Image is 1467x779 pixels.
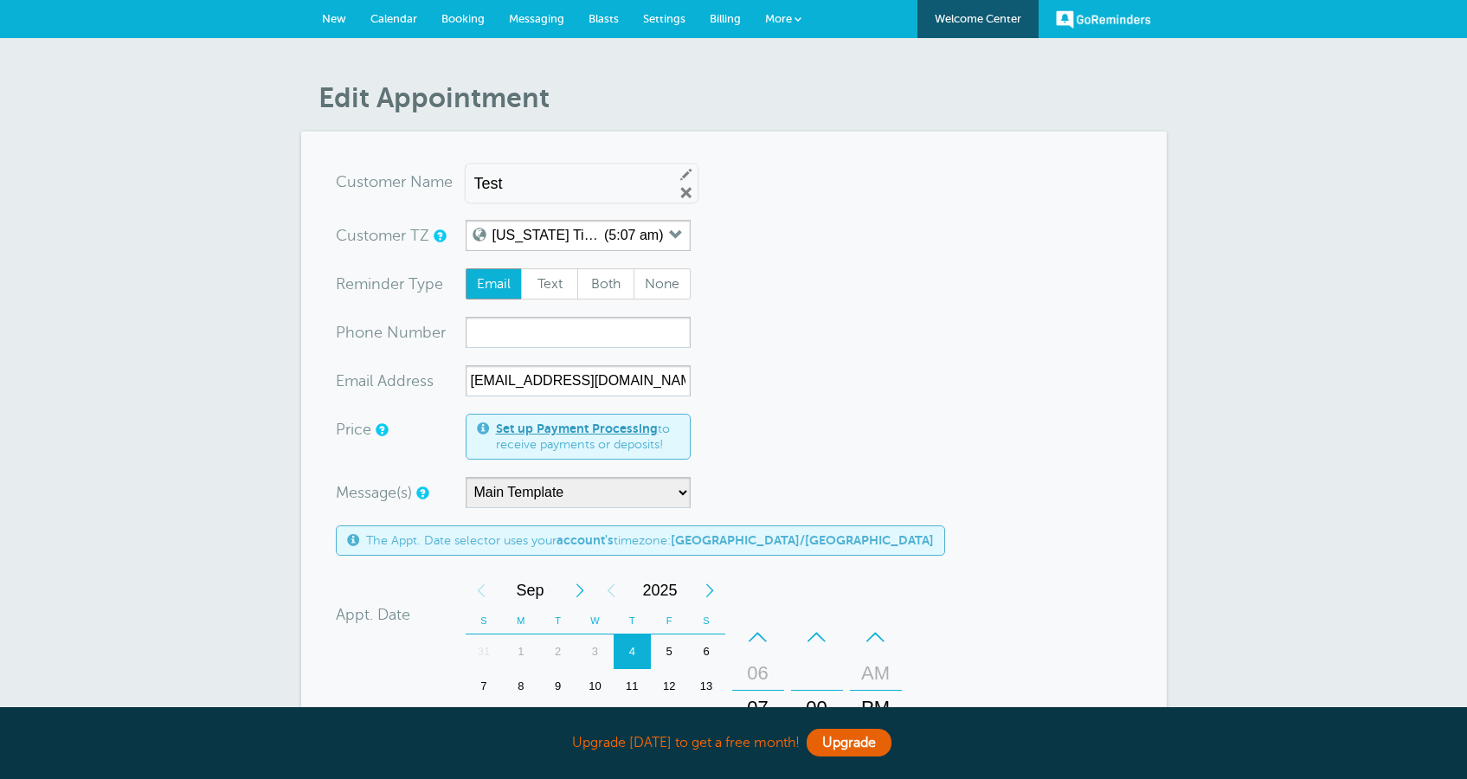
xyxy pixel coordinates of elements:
div: 17 [576,704,614,738]
div: 2 [539,634,576,669]
th: W [576,608,614,634]
div: Monday, September 1 [502,634,539,669]
div: 4 [614,634,651,669]
span: More [765,12,792,25]
div: 18 [614,704,651,738]
div: 6 [688,634,725,669]
label: None [634,268,691,299]
span: Billing [710,12,741,25]
div: 15 [502,704,539,738]
div: 11 [614,669,651,704]
span: Ema [336,373,366,389]
div: Wednesday, September 10 [576,669,614,704]
label: (5:07 am) [604,228,663,243]
span: il Add [366,373,406,389]
div: 16 [539,704,576,738]
div: Wednesday, September 3 [576,634,614,669]
span: Booking [441,12,485,25]
span: None [634,269,690,299]
span: ne Nu [364,325,409,340]
div: Sunday, August 31 [466,634,503,669]
th: T [614,608,651,634]
div: ress [336,365,466,396]
div: Wednesday, September 17 [576,704,614,738]
a: Remove [679,185,694,201]
div: Friday, September 5 [651,634,688,669]
div: Friday, September 12 [651,669,688,704]
div: Sunday, September 14 [466,704,503,738]
div: 13 [688,669,725,704]
div: Upgrade [DATE] to get a free month! [301,724,1167,762]
label: Reminder Type [336,276,443,292]
a: Edit [679,166,694,182]
a: Upgrade [807,729,891,756]
div: Friday, September 19 [651,704,688,738]
div: Next Year [694,573,725,608]
div: Thursday, September 11 [614,669,651,704]
span: Email [466,269,522,299]
h1: Edit Appointment [318,81,1167,114]
div: Sunday, September 7 [466,669,503,704]
div: Tuesday, September 16 [539,704,576,738]
span: Settings [643,12,685,25]
div: 12 [651,669,688,704]
div: ame [336,166,466,197]
div: 10 [576,669,614,704]
label: Both [577,268,634,299]
button: [US_STATE] Time - [GEOGRAPHIC_DATA] & [GEOGRAPHIC_DATA] (5:07 am) [466,220,691,251]
div: Previous Month [466,573,497,608]
div: 3 [576,634,614,669]
th: S [466,608,503,634]
span: tomer N [364,174,422,190]
span: Calendar [370,12,417,25]
span: Cus [336,174,364,190]
input: Optional [466,365,691,396]
th: T [539,608,576,634]
div: 07 [737,691,779,725]
div: 1 [502,634,539,669]
div: Monday, September 8 [502,669,539,704]
div: 14 [466,704,503,738]
span: Messaging [509,12,564,25]
span: The Appt. Date selector uses your timezone: [366,533,934,548]
div: 9 [539,669,576,704]
div: 20 [688,704,725,738]
div: 06 [737,656,779,691]
div: PM [855,691,897,725]
label: Text [521,268,578,299]
th: F [651,608,688,634]
a: You can create different reminder message templates under the Settings tab. [416,487,427,499]
div: Thursday, September 18 [614,704,651,738]
b: account's [557,533,614,547]
span: Text [522,269,577,299]
div: Saturday, September 20 [688,704,725,738]
label: Price [336,422,371,437]
span: September [497,573,564,608]
div: AM [855,656,897,691]
span: Pho [336,325,364,340]
label: Message(s) [336,485,412,500]
span: Both [578,269,634,299]
div: Tuesday, September 9 [539,669,576,704]
div: Today, Thursday, September 4 [614,634,651,669]
a: An optional price for the appointment. If you set a price, you can include a payment link in your... [376,424,386,435]
span: New [322,12,346,25]
div: 7 [466,669,503,704]
span: Blasts [589,12,619,25]
div: mber [336,317,466,348]
div: Saturday, September 6 [688,634,725,669]
div: Monday, September 15 [502,704,539,738]
th: S [688,608,725,634]
div: 5 [651,634,688,669]
div: 00 [796,691,838,725]
span: 2025 [627,573,694,608]
div: Previous Year [595,573,627,608]
div: Saturday, September 13 [688,669,725,704]
a: Set up Payment Processing [496,422,658,435]
b: [GEOGRAPHIC_DATA]/[GEOGRAPHIC_DATA] [671,533,934,547]
label: Appt. Date [336,607,410,622]
div: 8 [502,669,539,704]
div: 31 [466,634,503,669]
div: Tuesday, September 2 [539,634,576,669]
label: Email [466,268,523,299]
